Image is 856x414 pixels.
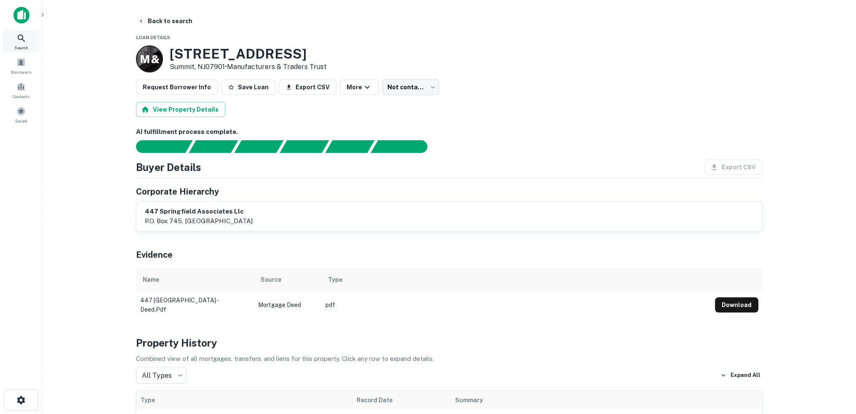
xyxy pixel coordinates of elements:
h4: Buyer Details [136,160,201,175]
th: Type [321,268,711,291]
div: Not contacted [382,79,439,95]
button: View Property Details [136,102,225,117]
div: Principals found, still searching for contact information. This may take time... [325,140,374,153]
h5: Corporate Hierarchy [136,185,219,198]
p: p.o. box 745, [GEOGRAPHIC_DATA] [145,216,253,226]
button: Back to search [134,13,196,29]
a: Contacts [3,79,40,101]
div: Documents found, AI parsing details... [234,140,283,153]
td: pdf [321,291,711,318]
td: Mortgage Deed [254,291,321,318]
iframe: Chat Widget [814,347,856,387]
h6: AI fulfillment process complete. [136,127,763,137]
a: Borrowers [3,54,40,77]
h4: Property History [136,335,763,350]
button: Save Loan [221,80,275,95]
th: Summary [451,391,711,409]
h6: 447 springfield associates llc [145,207,253,216]
button: Export CSV [279,80,336,95]
th: Source [254,268,321,291]
div: AI fulfillment process complete. [371,140,437,153]
img: capitalize-icon.png [13,7,29,24]
button: Expand All [718,369,763,382]
a: Manufacturers & Traders Trust [227,63,327,71]
th: Name [136,268,254,291]
button: Request Borrower Info [136,80,218,95]
div: Your request is received and processing... [189,140,238,153]
td: 447 [GEOGRAPHIC_DATA] - deed.pdf [136,291,254,318]
div: All Types [136,367,187,384]
th: Type [136,391,353,409]
span: Borrowers [11,69,31,75]
h5: Evidence [136,248,173,261]
div: Type [328,275,342,285]
p: M & [140,51,159,67]
span: Contacts [13,93,29,100]
th: Record Date [352,391,451,409]
a: Search [3,30,40,53]
button: More [340,80,379,95]
div: Principals found, AI now looking for contact information... [280,140,329,153]
button: Download [715,297,758,313]
div: Name [143,275,159,285]
a: Saved [3,103,40,126]
a: M & [136,45,163,72]
span: Saved [15,118,27,124]
div: Source [261,275,281,285]
p: Summit, NJ07901 • [170,62,327,72]
div: Sending borrower request to AI... [126,140,189,153]
span: Loan Details [136,35,170,40]
span: Search [14,44,28,51]
p: Combined view of all mortgages, transfers, and liens for this property. Click any row to expand d... [136,354,763,364]
h3: [STREET_ADDRESS] [170,46,327,62]
div: scrollable content [136,268,763,315]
